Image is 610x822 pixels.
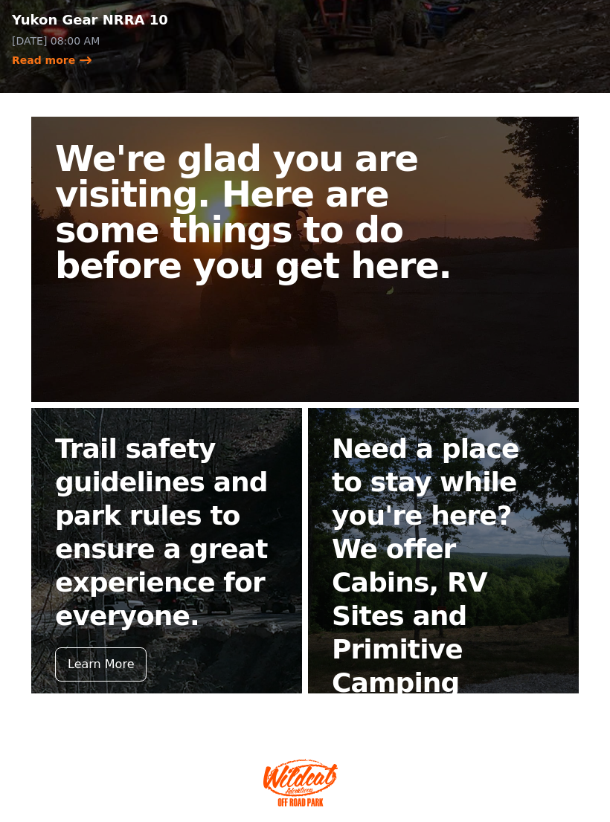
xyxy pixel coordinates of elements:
h2: We're glad you are visiting. Here are some things to do before you get here. [55,140,484,283]
h2: Need a place to stay while you're here? We offer Cabins, RV Sites and Primitive Camping [332,432,555,699]
p: [DATE] 08:00 AM [12,33,293,48]
a: Trail safety guidelines and park rules to ensure a great experience for everyone. Learn More [31,408,302,693]
img: Wildcat Offroad park [263,759,338,806]
div: Learn More [55,647,147,682]
a: We're glad you are visiting. Here are some things to do before you get here. [31,117,579,402]
a: Read more [12,53,93,68]
h2: Yukon Gear NRRA 10 [12,10,293,30]
h2: Trail safety guidelines and park rules to ensure a great experience for everyone. [55,432,278,632]
a: Need a place to stay while you're here? We offer Cabins, RV Sites and Primitive Camping Book Now [308,408,579,693]
div: Book Now [332,714,417,748]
